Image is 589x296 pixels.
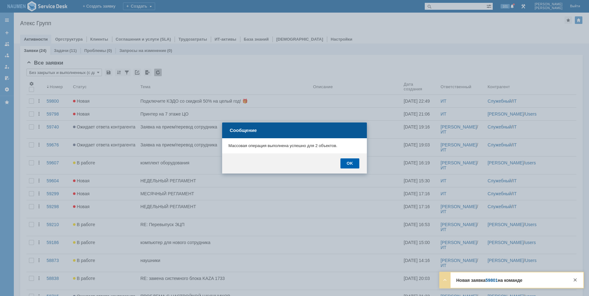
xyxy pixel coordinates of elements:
div: Развернуть [441,276,449,284]
div: Закрыть [571,276,579,284]
strong: Новая заявка на команде [456,278,522,283]
a: 59801 [485,278,498,283]
div: Массовая операция выполнена успешно для 2 объектов. [228,143,361,148]
div: Сообщение [222,122,367,138]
